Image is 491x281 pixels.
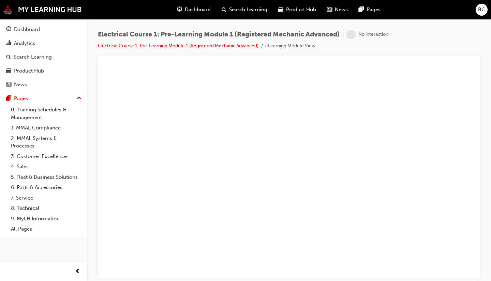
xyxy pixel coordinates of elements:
[222,5,226,14] span: search-icon
[8,203,84,214] a: 8. Technical
[273,3,322,17] a: car-iconProduct Hub
[8,133,84,151] a: 2. MMAL Systems & Processes
[342,31,344,38] span: |
[14,95,28,103] div: Pages
[8,193,84,203] a: 7. Service
[322,3,353,17] a: news-iconNews
[75,267,80,276] span: prev-icon
[6,27,11,33] span: guage-icon
[3,51,84,63] a: Search Learning
[3,22,84,92] button: DashboardAnalyticsSearch LearningProduct HubNews
[185,6,211,14] span: Dashboard
[6,82,11,88] span: news-icon
[265,42,315,50] li: eLearning Module View
[172,3,216,17] a: guage-iconDashboard
[229,6,267,14] span: Search Learning
[14,81,27,89] div: News
[8,224,84,234] a: All Pages
[8,123,84,133] a: 1. MMAL Compliance
[3,37,84,50] a: Analytics
[8,161,84,172] a: 4. Sales
[98,43,258,49] a: Electrical Course 1: Pre-Learning Module 1 (Registered Mechanic Advanced)
[14,26,40,33] div: Dashboard
[478,6,485,14] span: BC
[335,6,348,14] span: News
[6,68,11,74] span: car-icon
[216,3,273,17] a: search-iconSearch Learning
[8,214,84,224] a: 9. MyLH Information
[77,94,81,103] span: up-icon
[14,40,35,47] div: Analytics
[8,172,84,183] a: 5. Fleet & Business Solutions
[98,31,340,38] span: Electrical Course 1: Pre-Learning Module 1 (Registered Mechanic Advanced)
[353,3,386,17] a: pages-iconPages
[3,5,82,14] img: mmal
[346,30,356,39] span: learningRecordVerb_NONE-icon
[8,182,84,193] a: 6. Parts & Accessories
[3,23,84,36] a: Dashboard
[3,92,84,105] button: Pages
[8,151,84,162] a: 3. Customer Excellence
[3,65,84,77] a: Product Hub
[6,41,11,47] span: chart-icon
[278,5,283,14] span: car-icon
[8,105,84,123] a: 0. Training Schedules & Management
[286,6,316,14] span: Product Hub
[6,54,11,60] span: search-icon
[358,31,388,38] div: No interaction
[3,78,84,91] a: News
[14,53,52,61] div: Search Learning
[476,4,488,16] button: BC
[177,5,182,14] span: guage-icon
[327,5,332,14] span: news-icon
[359,5,364,14] span: pages-icon
[6,96,11,102] span: pages-icon
[367,6,381,14] span: Pages
[14,67,44,75] div: Product Hub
